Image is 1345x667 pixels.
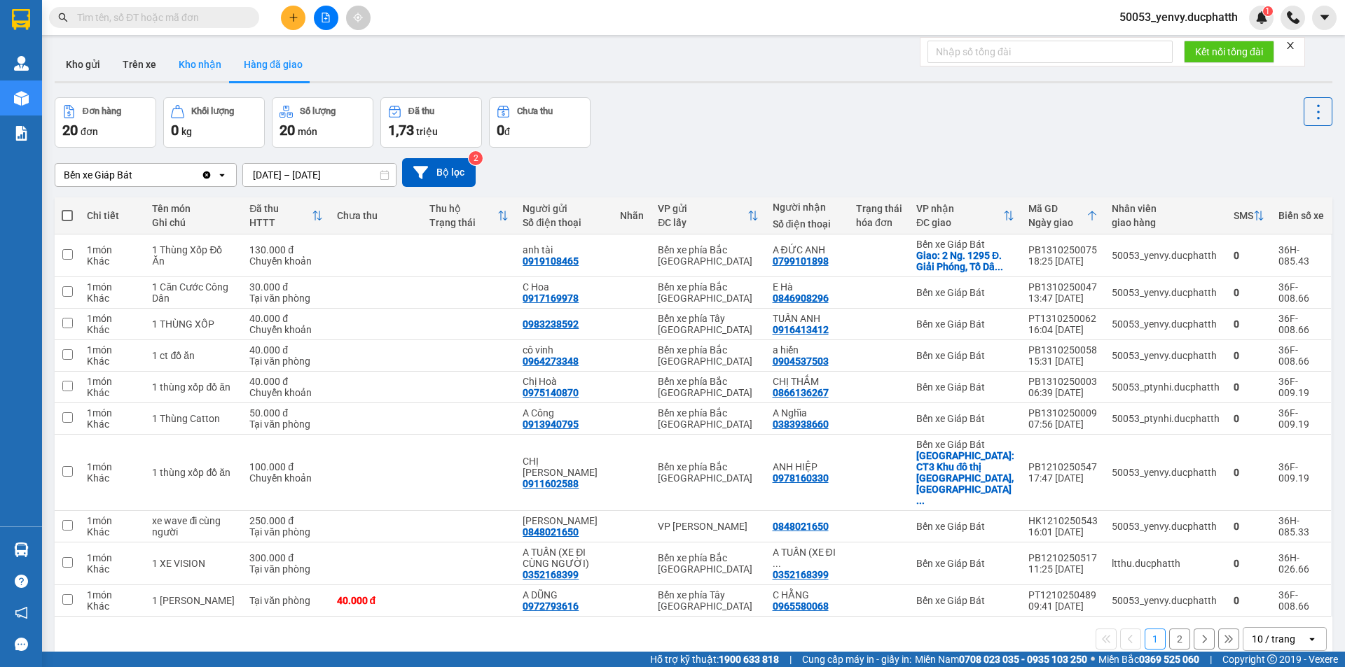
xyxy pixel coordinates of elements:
[773,461,842,472] div: ANH HIỆP
[916,413,1014,424] div: Bến xe Giáp Bát
[658,552,758,575] div: Bến xe phía Bắc [GEOGRAPHIC_DATA]
[927,41,1173,63] input: Nhập số tổng đài
[300,106,336,116] div: Số lượng
[658,217,747,228] div: ĐC lấy
[111,48,167,81] button: Trên xe
[1184,41,1274,63] button: Kết nối tổng đài
[388,122,414,139] span: 1,73
[422,197,516,234] th: Toggle SortBy
[289,13,298,22] span: plus
[1028,344,1098,356] div: PB1310250058
[773,281,842,293] div: E Hà
[201,169,212,181] svg: Clear value
[959,654,1087,665] strong: 0708 023 035 - 0935 103 250
[152,381,235,393] div: 1 thùng xốp đồ ăn
[1028,601,1098,612] div: 09:41 [DATE]
[1234,558,1264,569] div: 0
[14,56,29,71] img: warehouse-icon
[658,407,758,430] div: Bến xe phía Bắc [GEOGRAPHIC_DATA]
[249,313,322,324] div: 40.000 đ
[773,255,829,267] div: 0799101898
[658,344,758,367] div: Bến xe phía Bắc [GEOGRAPHIC_DATA]
[517,106,553,116] div: Chưa thu
[1028,515,1098,526] div: HK1210250543
[58,13,68,22] span: search
[773,387,829,398] div: 0866136267
[916,521,1014,532] div: Bến xe Giáp Bát
[1278,515,1324,538] div: 36H-085.33
[773,313,842,324] div: TUẤN ANH
[87,344,138,356] div: 1 món
[773,472,829,484] div: 0978160330
[916,318,1014,330] div: Bến xe Giáp Bát
[429,203,497,214] div: Thu hộ
[298,126,317,137] span: món
[523,376,606,387] div: Chị Hoà
[1227,197,1271,234] th: Toggle SortBy
[408,106,434,116] div: Đã thu
[87,244,138,255] div: 1 món
[523,217,606,228] div: Số điện thoại
[658,461,758,484] div: Bến xe phía Bắc [GEOGRAPHIC_DATA]
[916,350,1014,361] div: Bến xe Giáp Bát
[380,97,482,148] button: Đã thu1,73 triệu
[1028,217,1087,228] div: Ngày giao
[87,407,138,419] div: 1 món
[249,515,322,526] div: 250.000 đ
[1028,255,1098,267] div: 18:25 [DATE]
[14,542,29,557] img: warehouse-icon
[87,376,138,387] div: 1 món
[14,126,29,141] img: solution-icon
[1195,44,1263,59] span: Kết nối tổng đài
[1267,654,1277,664] span: copyright
[658,376,758,398] div: Bến xe phía Bắc [GEOGRAPHIC_DATA]
[1234,318,1264,330] div: 0
[1252,632,1295,646] div: 10 / trang
[620,210,644,221] div: Nhãn
[1234,595,1264,606] div: 0
[1108,8,1249,26] span: 50053_yenvy.ducphatth
[773,324,829,335] div: 0916413412
[87,210,138,221] div: Chi tiết
[243,164,396,186] input: Select a date range.
[346,6,371,30] button: aim
[87,472,138,484] div: Khác
[489,97,591,148] button: Chưa thu0đ
[1234,210,1253,221] div: SMS
[1278,344,1324,367] div: 36F-008.66
[87,589,138,601] div: 1 món
[523,456,606,478] div: CHỊ TRỊNH HƯƠNG
[87,515,138,526] div: 1 món
[1263,6,1273,16] sup: 1
[402,158,476,187] button: Bộ lọc
[916,595,1014,606] div: Bến xe Giáp Bát
[773,376,842,387] div: CHỊ THẮM
[163,97,265,148] button: Khối lượng0kg
[1028,563,1098,575] div: 11:25 [DATE]
[1028,293,1098,304] div: 13:47 [DATE]
[12,9,30,30] img: logo-vxr
[523,601,579,612] div: 0972793616
[1278,376,1324,398] div: 36F-009.19
[658,244,758,267] div: Bến xe phía Bắc [GEOGRAPHIC_DATA]
[87,324,138,335] div: Khác
[1112,467,1220,478] div: 50053_yenvy.ducphatth
[249,344,322,356] div: 40.000 đ
[1112,287,1220,298] div: 50053_yenvy.ducphatth
[83,106,121,116] div: Đơn hàng
[773,601,829,612] div: 0965580068
[1028,589,1098,601] div: PT1210250489
[523,293,579,304] div: 0917169978
[87,313,138,324] div: 1 món
[1234,467,1264,478] div: 0
[15,606,28,619] span: notification
[281,6,305,30] button: plus
[773,293,829,304] div: 0846908296
[1287,11,1299,24] img: phone-icon
[523,203,606,214] div: Người gửi
[167,48,233,81] button: Kho nhận
[773,407,842,419] div: A Nghĩa
[1278,313,1324,335] div: 36F-008.66
[1278,210,1324,221] div: Biển số xe
[14,91,29,106] img: warehouse-icon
